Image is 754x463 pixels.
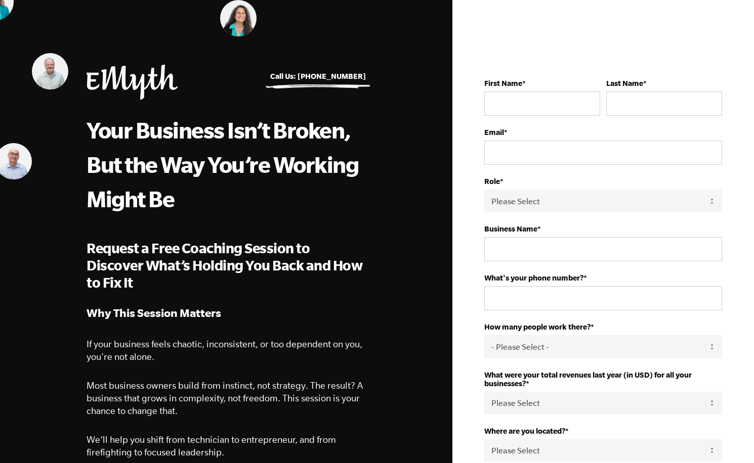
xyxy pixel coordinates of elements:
[484,273,583,282] strong: What's your phone number?
[87,339,362,362] span: If your business feels chaotic, inconsistent, or too dependent on you, you're not alone.
[484,322,591,331] strong: How many people work there?
[606,79,643,87] strong: Last Name
[484,79,522,87] strong: First Name
[87,434,336,457] span: We’ll help you shift from technician to entrepreneur, and from firefighting to focused leadership.
[484,224,537,233] strong: Business Name
[484,128,504,136] strong: Email
[87,240,362,290] span: Request a Free Coaching Session to Discover What’s Holding You Back and How to Fix It
[87,65,178,100] img: EMyth
[484,177,500,186] strong: Role
[87,306,221,319] strong: Why This Session Matters
[32,53,68,89] img: Mark Krull, EMyth Business Coach
[87,380,363,416] span: Most business owners build from instinct, not strategy. The result? A business that grows in comp...
[484,427,565,435] strong: Where are you located?
[87,117,358,211] span: Your Business Isn’t Broken, But the Way You’re Working Might Be
[270,72,366,80] a: Call Us: [PHONE_NUMBER]
[484,371,692,388] strong: What were your total revenues last year (in USD) for all your businesses?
